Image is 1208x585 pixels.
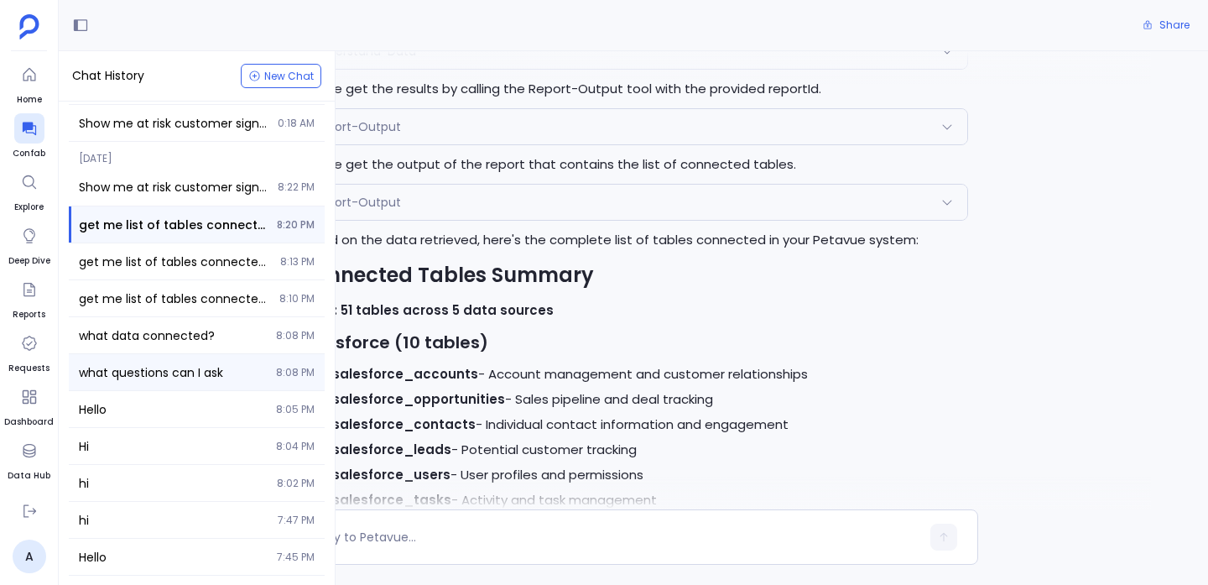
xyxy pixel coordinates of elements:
[14,201,44,214] span: Explore
[69,142,325,165] span: [DATE]
[332,387,968,412] li: - Sales pipeline and deal tracking
[79,179,268,196] span: Show me at risk customer signal analysis
[332,362,968,387] li: - Account management and customer relationships
[8,254,50,268] span: Deep Dive
[332,365,478,383] strong: salesforce_accounts
[276,440,315,453] span: 8:04 PM
[276,329,315,342] span: 8:08 PM
[10,489,49,536] a: Settings
[279,292,315,306] span: 8:10 PM
[79,401,266,418] span: Hello
[280,255,315,269] span: 8:13 PM
[79,253,270,270] span: get me list of tables connected using understand data
[14,93,44,107] span: Home
[332,441,451,458] strong: salesforce_leads
[313,118,401,135] span: Report-Output
[13,113,45,160] a: Confab
[8,328,49,375] a: Requests
[79,217,267,233] span: get me list of tables connected using understand data
[276,366,315,379] span: 8:08 PM
[79,115,268,132] span: Show me at risk customer signal analysis
[8,469,50,483] span: Data Hub
[1132,13,1200,37] button: Share
[313,194,401,211] span: Report-Output
[13,540,46,573] a: A
[79,290,269,307] span: get me list of tables connected using understand data
[79,549,267,566] span: Hello
[277,218,315,232] span: 8:20 PM
[14,167,44,214] a: Explore
[13,147,45,160] span: Confab
[277,477,315,490] span: 8:02 PM
[299,331,488,354] strong: Salesforce (10 tables)
[241,64,321,88] button: New Chat
[278,514,315,527] span: 7:47 PM
[299,152,968,177] p: Let me get the output of the report that contains the list of connected tables.
[79,364,266,381] span: what questions can I ask
[8,221,50,268] a: Deep Dive
[332,466,450,483] strong: salesforce_users
[14,60,44,107] a: Home
[79,438,266,455] span: Hi
[299,301,554,319] strong: Total: 51 tables across 5 data sources
[299,76,968,102] p: Let me get the results by calling the Report-Output tool with the provided reportId.
[72,67,144,85] span: Chat History
[4,382,54,429] a: Dashboard
[8,362,49,375] span: Requests
[4,415,54,429] span: Dashboard
[332,412,968,437] li: - Individual contact information and engagement
[8,436,50,483] a: Data Hub
[332,415,476,433] strong: salesforce_contacts
[332,390,505,408] strong: salesforce_opportunities
[79,512,268,529] span: hi
[264,71,314,81] span: New Chat
[19,14,39,39] img: petavue logo
[278,117,315,130] span: 0:18 AM
[276,403,315,416] span: 8:05 PM
[332,437,968,462] li: - Potential customer tracking
[299,227,968,253] p: Based on the data retrieved, here's the complete list of tables connected in your Petavue system:
[1159,18,1190,32] span: Share
[332,462,968,488] li: - User profiles and permissions
[13,274,45,321] a: Reports
[299,263,968,288] h2: Connected Tables Summary
[278,180,315,194] span: 8:22 PM
[79,327,266,344] span: what data connected?
[13,308,45,321] span: Reports
[79,475,267,492] span: hi
[277,551,315,564] span: 7:45 PM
